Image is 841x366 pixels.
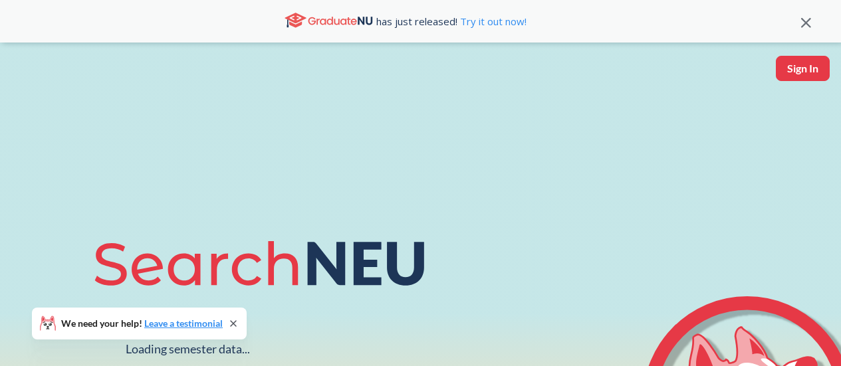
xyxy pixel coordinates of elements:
span: We need your help! [61,319,223,328]
div: Loading semester data... [126,341,250,357]
a: Leave a testimonial [144,318,223,329]
a: sandbox logo [13,56,45,100]
button: Sign In [776,56,830,81]
a: Try it out now! [457,15,527,28]
img: sandbox logo [13,56,45,96]
span: has just released! [376,14,527,29]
